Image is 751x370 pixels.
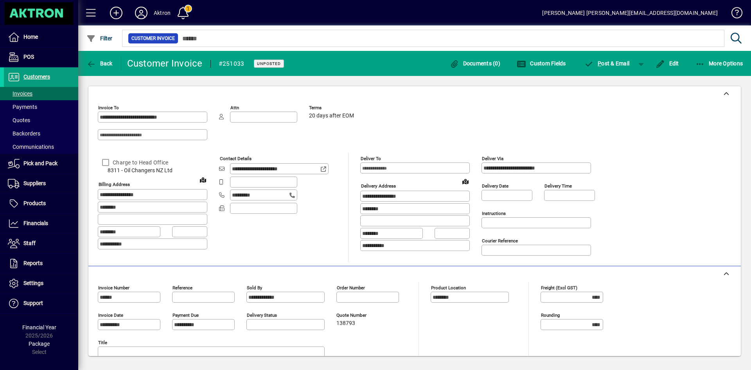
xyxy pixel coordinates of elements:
[726,2,741,27] a: Knowledge Base
[98,166,207,175] span: 8311 - Oil Changers NZ Ltd
[98,285,129,291] mat-label: Invoice number
[584,60,630,67] span: ost & Email
[154,7,171,19] div: Aktron
[598,60,601,67] span: P
[78,56,121,70] app-page-header-button: Back
[172,285,192,291] mat-label: Reference
[127,57,203,70] div: Customer Invoice
[8,117,30,123] span: Quotes
[337,285,365,291] mat-label: Order number
[4,114,78,127] a: Quotes
[23,260,43,266] span: Reports
[29,341,50,347] span: Package
[219,58,244,70] div: #251033
[23,74,50,80] span: Customers
[336,320,355,327] span: 138793
[309,105,356,110] span: Terms
[98,105,119,110] mat-label: Invoice To
[482,156,503,161] mat-label: Deliver via
[84,56,115,70] button: Back
[482,211,506,216] mat-label: Instructions
[23,54,34,60] span: POS
[23,240,36,246] span: Staff
[4,140,78,153] a: Communications
[8,90,32,97] span: Invoices
[86,60,113,67] span: Back
[4,127,78,140] a: Backorders
[695,60,743,67] span: More Options
[4,87,78,100] a: Invoices
[4,254,78,273] a: Reports
[4,27,78,47] a: Home
[4,234,78,253] a: Staff
[8,104,37,110] span: Payments
[4,294,78,313] a: Support
[4,174,78,193] a: Suppliers
[23,220,48,226] span: Financials
[104,6,129,20] button: Add
[86,35,113,42] span: Filter
[247,312,277,318] mat-label: Delivery status
[172,312,199,318] mat-label: Payment due
[22,324,56,330] span: Financial Year
[361,156,381,161] mat-label: Deliver To
[541,312,560,318] mat-label: Rounding
[309,113,354,119] span: 20 days after EOM
[230,105,239,110] mat-label: Attn
[247,285,262,291] mat-label: Sold by
[129,6,154,20] button: Profile
[4,47,78,67] a: POS
[656,60,679,67] span: Edit
[431,285,466,291] mat-label: Product location
[580,56,634,70] button: Post & Email
[4,194,78,213] a: Products
[482,238,518,244] mat-label: Courier Reference
[541,285,577,291] mat-label: Freight (excl GST)
[4,274,78,293] a: Settings
[8,144,54,150] span: Communications
[84,31,115,45] button: Filter
[542,7,718,19] div: [PERSON_NAME] [PERSON_NAME][EMAIL_ADDRESS][DOMAIN_NAME]
[23,180,46,186] span: Suppliers
[482,183,508,189] mat-label: Delivery date
[197,173,209,186] a: View on map
[515,56,568,70] button: Custom Fields
[459,175,472,188] a: View on map
[98,312,123,318] mat-label: Invoice date
[23,280,43,286] span: Settings
[449,60,500,67] span: Documents (0)
[694,56,745,70] button: More Options
[98,340,107,345] mat-label: Title
[544,183,572,189] mat-label: Delivery time
[4,100,78,114] a: Payments
[517,60,566,67] span: Custom Fields
[336,313,383,318] span: Quote number
[447,56,502,70] button: Documents (0)
[4,154,78,173] a: Pick and Pack
[4,214,78,233] a: Financials
[257,61,281,66] span: Unposted
[23,160,57,166] span: Pick and Pack
[23,300,43,306] span: Support
[8,130,40,137] span: Backorders
[131,34,175,42] span: Customer Invoice
[23,34,38,40] span: Home
[23,200,46,206] span: Products
[654,56,681,70] button: Edit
